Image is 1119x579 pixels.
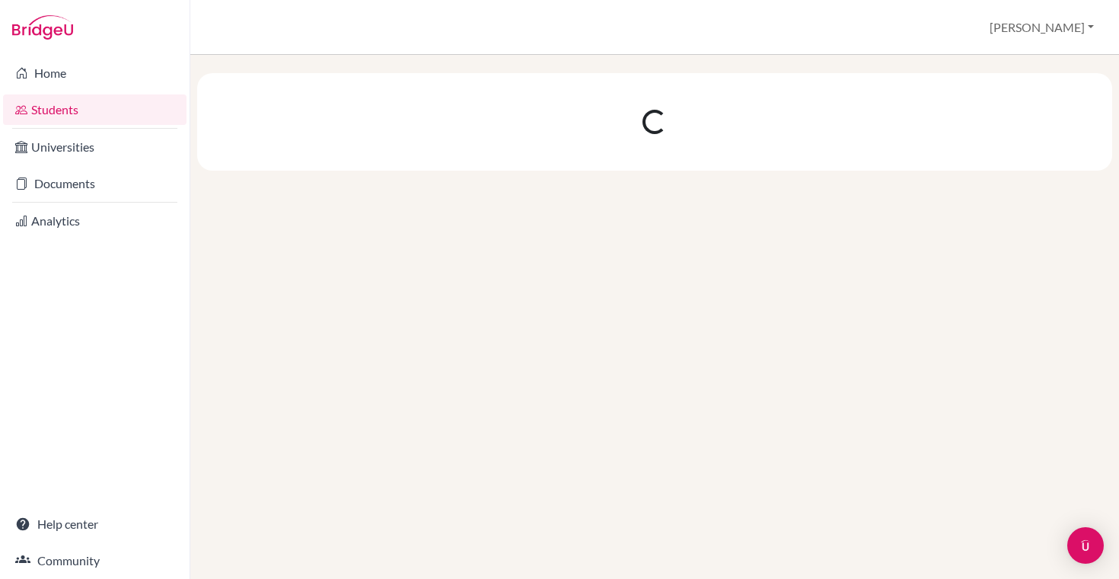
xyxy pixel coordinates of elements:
a: Analytics [3,206,186,236]
img: Bridge-U [12,15,73,40]
a: Students [3,94,186,125]
a: Help center [3,509,186,539]
a: Documents [3,168,186,199]
a: Community [3,545,186,576]
div: Open Intercom Messenger [1067,527,1104,564]
a: Universities [3,132,186,162]
a: Home [3,58,186,88]
button: [PERSON_NAME] [983,13,1101,42]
